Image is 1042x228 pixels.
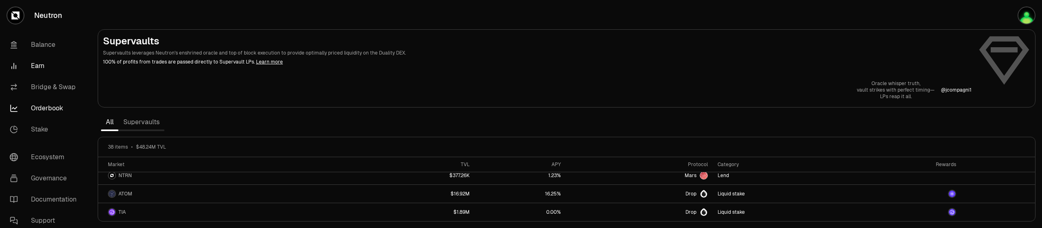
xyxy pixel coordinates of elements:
h2: Supervaults [103,35,972,48]
a: ATOM LogoATOM [98,185,372,203]
a: Earn [3,55,88,77]
a: $377.26K [372,167,475,184]
a: 16.25% [475,185,566,203]
div: Rewards [868,161,956,168]
a: dATOM Logo [863,185,961,203]
a: Supervaults [118,114,164,130]
div: Market [108,161,367,168]
p: Supervaults leverages Neutron's enshrined oracle and top of block execution to provide optimally ... [103,49,972,57]
a: Liquid stake [713,185,863,203]
a: Oracle whisper truth,vault strikes with perfect timing—LPs reap it all. [857,80,935,100]
a: All [101,114,118,130]
img: NTRN Logo [109,172,115,179]
a: $1.89M [372,203,475,221]
span: $48.24M TVL [136,144,166,150]
p: @ jcompagni1 [941,87,972,93]
a: Governance [3,168,88,189]
a: 0.00% [475,203,566,221]
div: APY [479,161,561,168]
a: Lend [713,167,863,184]
a: 1.23% [475,167,566,184]
a: Learn more [256,59,283,65]
p: LPs reap it all. [857,93,935,100]
a: Ecosystem [3,147,88,168]
a: Documentation [3,189,88,210]
a: Drop [566,203,712,221]
a: Drop [566,185,712,203]
img: ATOM Logo [109,191,115,197]
a: Orderbook [3,98,88,119]
img: TIA Logo [109,209,115,215]
img: Neutron LTI [1018,7,1035,24]
a: NTRN LogoNTRN [98,167,372,184]
img: dATOM Logo [949,191,955,197]
p: Oracle whisper truth, [857,80,935,87]
p: vault strikes with perfect timing— [857,87,935,93]
p: 100% of profits from trades are passed directly to Supervault LPs. [103,58,972,66]
a: Stake [3,119,88,140]
a: TIA LogoTIA [98,203,372,221]
span: Drop [685,209,696,215]
a: dTIA Logo [863,203,961,221]
a: Liquid stake [713,203,863,221]
a: $16.92M [372,185,475,203]
div: Category [718,161,858,168]
div: Protocol [571,161,707,168]
span: TIA [118,209,126,215]
div: TVL [377,161,470,168]
a: Balance [3,34,88,55]
span: Mars [685,172,696,179]
a: Mars [566,167,712,184]
a: @jcompagni1 [941,87,972,93]
span: NTRN [118,172,132,179]
span: ATOM [118,191,132,197]
a: Bridge & Swap [3,77,88,98]
span: 38 items [108,144,128,150]
span: Drop [685,191,696,197]
img: dTIA Logo [949,209,955,215]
